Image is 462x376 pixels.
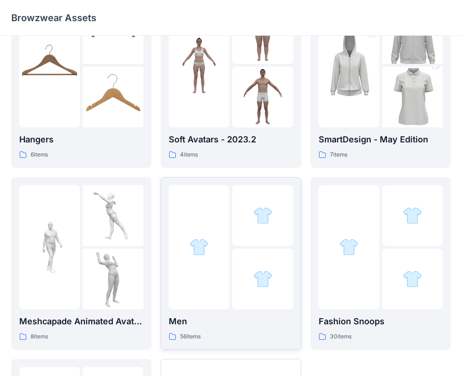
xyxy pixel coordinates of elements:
[83,249,143,309] img: folder 3
[19,133,143,146] p: Hangers
[253,206,273,225] img: folder 2
[169,35,229,95] img: folder 1
[169,315,293,328] p: Men
[19,35,80,95] img: folder 1
[330,150,347,160] p: 7 items
[83,185,143,246] img: folder 2
[319,133,443,146] p: SmartDesign - May Edition
[330,332,352,342] p: 30 items
[19,217,80,277] img: folder 1
[83,67,143,127] img: folder 3
[11,11,96,24] p: Browzwear Assets
[169,133,293,146] p: Soft Avatars - 2023.2
[253,269,273,289] img: folder 3
[11,177,151,350] a: folder 1folder 2folder 3Meshcapade Animated Avatars8items
[319,20,379,111] img: folder 1
[180,332,201,342] p: 56 items
[232,67,293,127] img: folder 3
[319,315,443,328] p: Fashion Snoops
[161,177,301,350] a: folder 1folder 2folder 3Men56items
[19,315,143,328] p: Meshcapade Animated Avatars
[382,52,443,143] img: folder 3
[180,150,198,160] p: 4 items
[403,269,422,289] img: folder 3
[311,177,451,350] a: folder 1folder 2folder 3Fashion Snoops30items
[31,150,48,160] p: 6 items
[31,332,48,342] p: 8 items
[189,237,209,257] img: folder 1
[403,206,422,225] img: folder 2
[339,237,359,257] img: folder 1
